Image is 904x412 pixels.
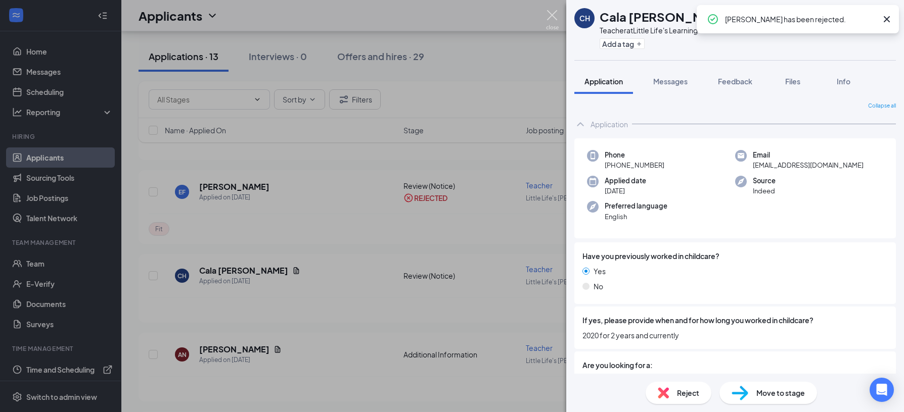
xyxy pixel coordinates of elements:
span: Have you previously worked in childcare? [582,250,719,262]
span: Source [753,176,776,186]
span: Move to stage [756,387,805,398]
span: 2020 for 2 years and currently [582,330,888,341]
svg: Cross [881,13,893,25]
span: Feedback [718,77,752,86]
button: PlusAdd a tag [600,38,645,49]
span: Phone [605,150,664,160]
span: [EMAIL_ADDRESS][DOMAIN_NAME] [753,160,864,170]
div: Teacher at Little Life's Learning Center [600,25,733,35]
span: Are you looking for a: [582,359,653,371]
div: Open Intercom Messenger [870,378,894,402]
span: Email [753,150,864,160]
svg: Plus [636,41,642,47]
span: Messages [653,77,688,86]
span: Application [584,77,623,86]
span: Reject [677,387,699,398]
span: Yes [594,266,606,277]
span: Preferred language [605,201,667,211]
div: Application [591,119,628,129]
span: If yes, please provide when and for how long you worked in childcare? [582,315,813,326]
span: English [605,212,667,222]
span: No [594,281,603,292]
span: Collapse all [868,102,896,110]
span: Indeed [753,186,776,196]
span: Info [837,77,850,86]
div: [PERSON_NAME] has been rejected. [725,13,877,25]
h1: Cala [PERSON_NAME] [600,8,733,25]
svg: CheckmarkCircle [707,13,719,25]
span: Files [785,77,800,86]
span: [DATE] [605,186,646,196]
div: CH [579,13,590,23]
span: [PHONE_NUMBER] [605,160,664,170]
svg: ChevronUp [574,118,586,130]
span: Applied date [605,176,646,186]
